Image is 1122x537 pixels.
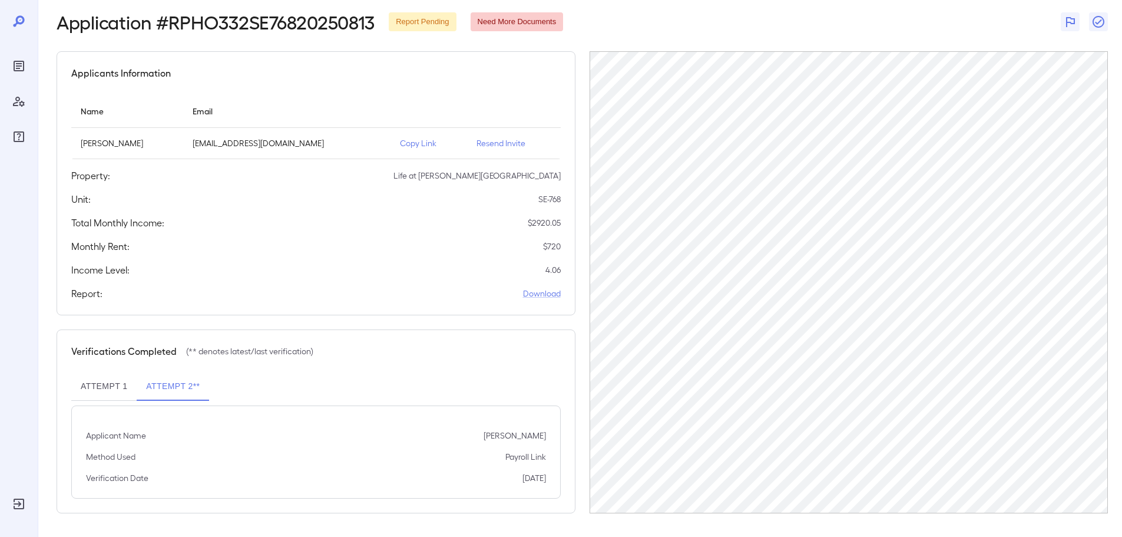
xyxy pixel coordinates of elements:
h5: Property: [71,169,110,183]
div: Reports [9,57,28,75]
h2: Application # RPHO332SE76820250813 [57,11,375,32]
button: Attempt 2** [137,373,209,401]
div: Manage Users [9,92,28,111]
p: Life at [PERSON_NAME][GEOGRAPHIC_DATA] [393,170,561,182]
p: Verification Date [86,472,148,484]
h5: Report: [71,286,102,301]
th: Email [183,94,390,128]
p: 4.06 [545,264,561,276]
h5: Monthly Rent: [71,239,130,253]
button: Attempt 1 [71,373,137,401]
h5: Verifications Completed [71,344,177,358]
h5: Unit: [71,192,91,206]
a: Download [523,288,561,299]
p: SE-768 [538,193,561,205]
p: (** denotes latest/last verification) [186,345,313,357]
th: Name [71,94,183,128]
div: FAQ [9,127,28,146]
p: Resend Invite [476,137,551,149]
span: Need More Documents [471,17,564,28]
span: Report Pending [389,17,456,28]
p: [PERSON_NAME] [81,137,174,149]
button: Flag Report [1061,12,1080,31]
p: $ 2920.05 [528,217,561,229]
table: simple table [71,94,561,159]
h5: Income Level: [71,263,130,277]
p: [DATE] [522,472,546,484]
p: $ 720 [543,241,561,252]
p: [EMAIL_ADDRESS][DOMAIN_NAME] [193,137,381,149]
p: [PERSON_NAME] [484,430,546,442]
p: Payroll Link [505,451,546,463]
p: Applicant Name [86,430,146,442]
p: Method Used [86,451,135,463]
h5: Total Monthly Income: [71,216,164,230]
p: Copy Link [400,137,458,149]
button: Close Report [1089,12,1108,31]
h5: Applicants Information [71,66,171,80]
div: Log Out [9,495,28,513]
